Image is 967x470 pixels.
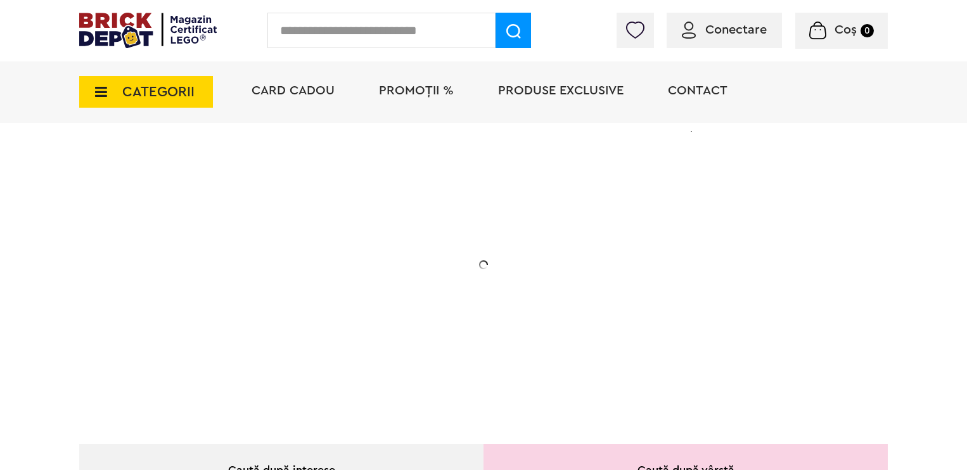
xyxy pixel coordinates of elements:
a: Card Cadou [252,84,335,97]
small: 0 [861,24,874,37]
span: Conectare [705,23,767,36]
span: Coș [835,23,857,36]
span: CATEGORII [122,85,195,99]
h2: Seria de sărbători: Fantomă luminoasă. Promoția este valabilă în perioada [DATE] - [DATE]. [169,250,423,303]
h1: Cadou VIP 40772 [169,192,423,238]
a: Contact [668,84,727,97]
div: Află detalii [169,332,423,348]
a: PROMOȚII % [379,84,454,97]
a: Produse exclusive [498,84,624,97]
a: Conectare [682,23,767,36]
